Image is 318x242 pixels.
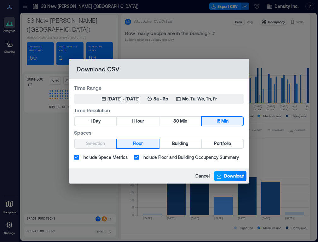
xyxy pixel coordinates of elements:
label: Time Range [74,84,244,91]
span: Hour [134,117,144,125]
label: Time Resolution [74,106,244,114]
span: Day [93,117,101,125]
span: 1 [90,117,92,125]
span: 1 [132,117,133,125]
div: [DATE] - [DATE] [107,96,140,102]
p: 8a - 6p [153,96,168,102]
span: Include Space Metrics [83,154,128,160]
button: Building [159,139,201,148]
span: Include Floor and Building Occupancy Summary [142,154,239,160]
label: Spaces [74,129,244,136]
button: 30 Min [159,117,201,126]
span: 30 [173,117,179,125]
button: 1 Hour [117,117,159,126]
button: Portfolio [202,139,243,148]
h2: Download CSV [69,59,249,79]
button: 1 Day [75,117,116,126]
span: Download [224,173,245,179]
span: Floor [133,140,143,148]
button: 15 Min [202,117,243,126]
button: Floor [117,139,159,148]
span: 15 [216,117,220,125]
button: [DATE] - [DATE]8a - 6pMo, Tu, We, Th, Fr [74,94,244,104]
span: Portfolio [214,140,231,148]
span: Cancel [195,173,210,179]
p: Mo, Tu, We, Th, Fr [182,96,217,102]
span: Min [180,117,187,125]
span: Min [221,117,228,125]
button: Cancel [194,171,211,181]
span: Building [172,140,188,148]
button: Download [214,171,246,181]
